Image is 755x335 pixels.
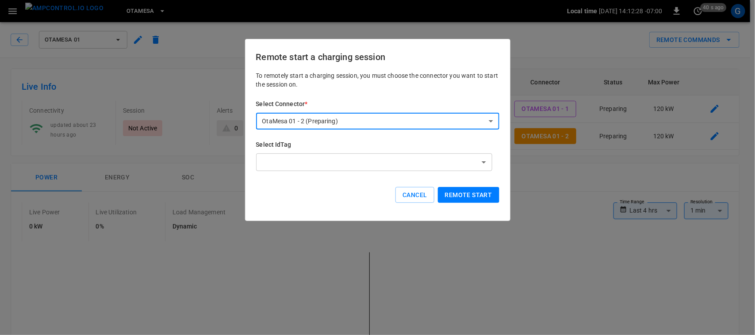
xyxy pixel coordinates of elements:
button: Cancel [395,187,434,203]
div: OtaMesa 01 - 2 (Preparing) [256,113,499,129]
h6: Select IdTag [256,140,499,150]
h6: Remote start a charging session [256,50,499,64]
button: Remote start [438,187,499,203]
h6: Select Connector [256,99,499,109]
p: To remotely start a charging session, you must choose the connector you want to start the session... [256,71,499,89]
